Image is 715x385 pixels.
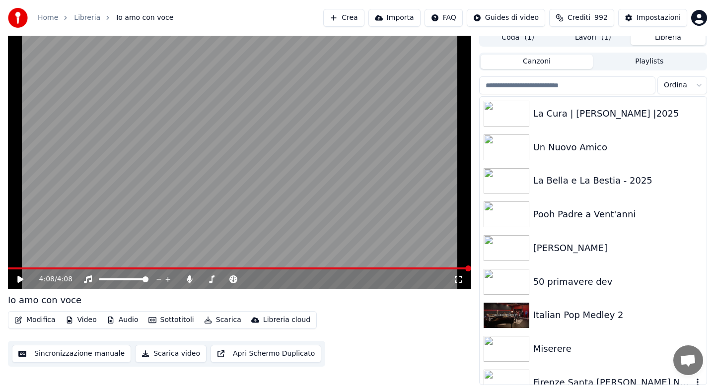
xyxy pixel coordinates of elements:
button: FAQ [425,9,463,27]
a: Home [38,13,58,23]
button: Scarica video [135,345,207,363]
button: Playlists [593,55,706,69]
span: ( 1 ) [601,33,611,43]
div: Pooh Padre a Vent'anni [533,207,703,221]
a: Libreria [74,13,100,23]
button: Lavori [556,31,631,45]
button: Video [62,313,101,327]
button: Modifica [10,313,60,327]
div: [PERSON_NAME] [533,241,703,255]
button: Crea [323,9,364,27]
button: Coda [481,31,556,45]
img: youka [8,8,28,28]
span: Ordina [664,80,687,90]
button: Scarica [200,313,245,327]
div: Aprire la chat [673,345,703,375]
div: Impostazioni [637,13,681,23]
span: ( 1 ) [524,33,534,43]
button: Guides di video [467,9,545,27]
button: Impostazioni [618,9,687,27]
button: Importa [368,9,421,27]
div: La Cura | [PERSON_NAME] |2025 [533,107,703,121]
div: / [39,274,63,284]
div: Italian Pop Medley 2 [533,308,703,322]
span: Io amo con voce [116,13,173,23]
div: Libreria cloud [263,315,310,325]
nav: breadcrumb [38,13,173,23]
span: 992 [594,13,608,23]
div: La Bella e La Bestia - 2025 [533,174,703,188]
div: Miserere [533,342,703,356]
button: Crediti992 [549,9,614,27]
button: Sincronizzazione manuale [12,345,131,363]
button: Libreria [631,31,706,45]
button: Audio [103,313,143,327]
button: Apri Schermo Duplicato [211,345,321,363]
div: 50 primavere dev [533,275,703,289]
button: Canzoni [481,55,593,69]
div: Un Nuovo Amico [533,140,703,154]
span: Crediti [568,13,590,23]
div: Io amo con voce [8,293,81,307]
span: 4:08 [39,274,55,284]
button: Sottotitoli [144,313,198,327]
span: 4:08 [57,274,72,284]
